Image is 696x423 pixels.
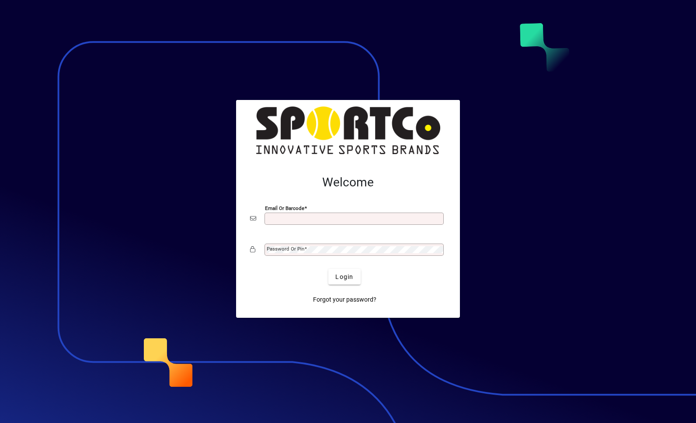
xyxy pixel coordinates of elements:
button: Login [328,269,360,285]
span: Login [335,272,353,282]
mat-label: Email or Barcode [265,205,304,211]
mat-label: Password or Pin [267,246,304,252]
h2: Welcome [250,175,446,190]
span: Forgot your password? [313,295,376,304]
a: Forgot your password? [310,292,380,307]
